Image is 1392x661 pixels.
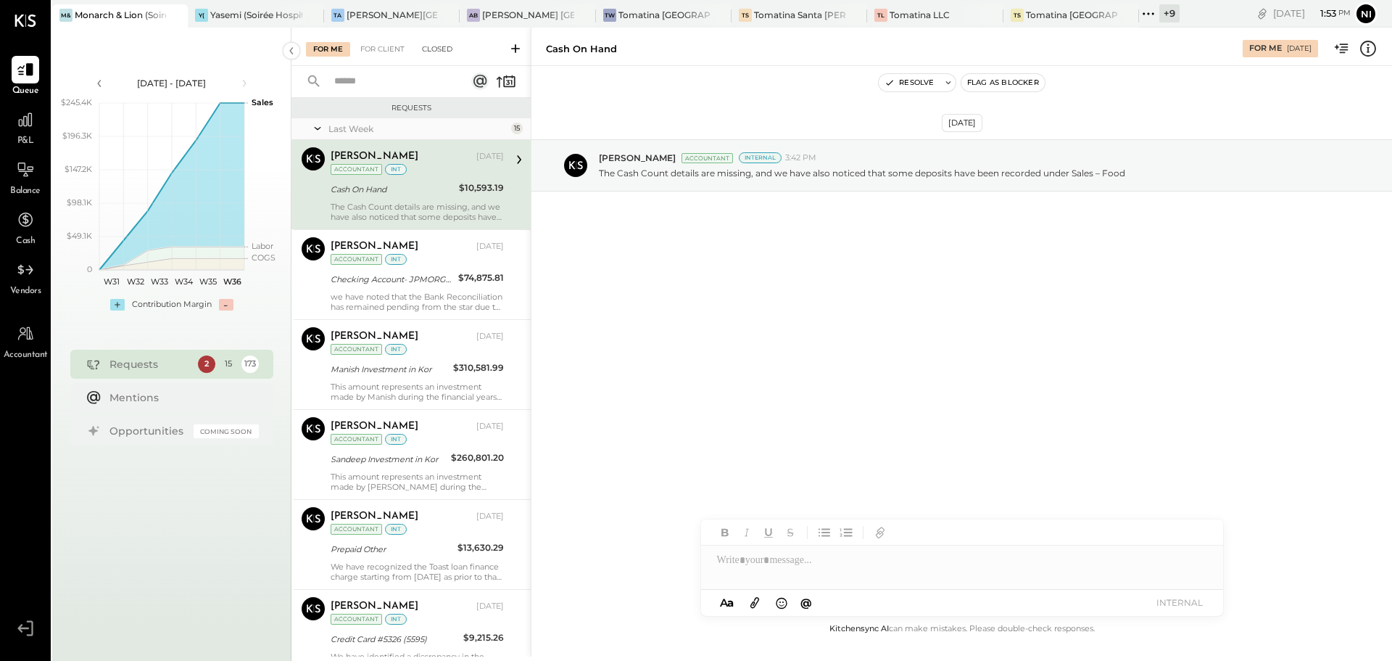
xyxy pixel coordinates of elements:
div: [DATE] [476,601,504,612]
div: [PERSON_NAME] [331,239,418,254]
text: Sales [252,97,273,107]
div: [DATE] [476,511,504,522]
div: [DATE] [1273,7,1351,20]
div: + [110,299,125,311]
span: 3:42 PM [785,152,816,164]
div: int [385,164,407,175]
div: Internal [739,152,782,163]
div: [DATE] [476,331,504,342]
div: Tomatina [GEOGRAPHIC_DATA] [618,9,710,21]
text: $49.1K [67,231,92,241]
text: W34 [175,276,194,287]
text: $98.1K [67,197,92,208]
div: int [385,524,407,535]
text: Labor [252,241,273,251]
button: Ni [1354,2,1377,25]
div: [DATE] [476,241,504,253]
button: Flag as Blocker [961,74,1045,91]
div: $74,875.81 [458,271,504,285]
div: TA [331,9,344,22]
button: @ [796,594,816,612]
button: Ordered List [837,523,855,542]
div: 15 [511,123,523,134]
text: $147.2K [65,164,92,174]
div: int [385,254,407,265]
div: Accountant [331,344,382,355]
div: [PERSON_NAME][GEOGRAPHIC_DATA] [347,9,438,21]
div: TS [739,9,752,22]
div: Last Week [328,123,507,135]
div: Prepaid Other [331,542,453,557]
button: Underline [759,523,778,542]
p: The Cash Count details are missing, and we have also noticed that some deposits have been recorde... [599,167,1125,179]
div: [PERSON_NAME] [GEOGRAPHIC_DATA] [482,9,573,21]
div: Y( [195,9,208,22]
text: $196.3K [62,131,92,141]
span: [PERSON_NAME] [599,152,676,164]
div: [DATE] - [DATE] [110,77,233,89]
text: COGS [252,253,275,263]
a: Queue [1,56,50,98]
a: Balance [1,156,50,198]
div: Accountant [331,254,382,265]
span: Cash [16,235,35,248]
div: Requests [299,103,523,113]
div: Cash On Hand [546,42,617,56]
span: Vendors [10,285,41,298]
div: This amount represents an investment made by [PERSON_NAME] during the financial years [DATE]–[DATE] [331,472,504,492]
div: Requests [109,357,191,371]
div: [PERSON_NAME] [331,599,418,614]
span: Queue [12,85,39,98]
a: Accountant [1,320,50,362]
div: Contribution Margin [132,299,212,311]
a: P&L [1,106,50,148]
span: a [727,596,734,609]
div: Credit Card #5326 (5595) [331,632,459,646]
div: [DATE] [1287,44,1312,54]
span: @ [800,596,812,609]
button: Resolve [879,74,940,91]
div: For Me [306,42,350,57]
div: Sandeep Investment in Kor [331,452,447,467]
a: Vendors [1,256,50,298]
div: Accountant [331,524,382,535]
text: W31 [103,276,119,287]
div: 15 [220,356,237,373]
div: This amount represents an investment made by Manish during the financial years [DATE]–[DATE] [331,382,504,402]
div: int [385,344,407,355]
span: Accountant [4,349,48,362]
div: TL [874,9,887,22]
button: Add URL [871,523,890,542]
div: $10,593.19 [459,181,504,195]
text: W36 [223,276,241,287]
div: - [219,299,233,311]
text: $245.4K [61,97,92,107]
div: TW [603,9,616,22]
div: Cash On Hand [331,182,455,197]
div: Accountant [331,614,382,625]
div: [DATE] [942,114,982,132]
div: Accountant [331,164,382,175]
text: W35 [199,276,217,287]
div: Coming Soon [194,424,259,438]
button: INTERNAL [1151,593,1209,612]
div: Manish Investment in Kor [331,362,449,377]
div: + 9 [1159,4,1180,22]
div: [DATE] [476,151,504,163]
div: Opportunities [109,424,186,438]
div: [DATE] [476,421,504,432]
div: int [385,434,407,445]
text: W32 [127,276,144,287]
div: Checking Account- JPMORGAN CHASE #1569 [331,272,454,287]
div: Accountant [681,153,733,163]
span: P&L [17,135,34,148]
div: we have noted that the Bank Reconciliation has remained pending from the star due to opening diff... [331,292,504,312]
div: [PERSON_NAME] [331,329,418,344]
div: 173 [241,356,259,373]
button: Strikethrough [781,523,800,542]
div: Accountant [331,434,382,445]
button: Bold [716,523,734,542]
text: 0 [87,264,92,274]
div: Tomatina [GEOGRAPHIC_DATA] [1026,9,1117,21]
span: Balance [10,185,41,198]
